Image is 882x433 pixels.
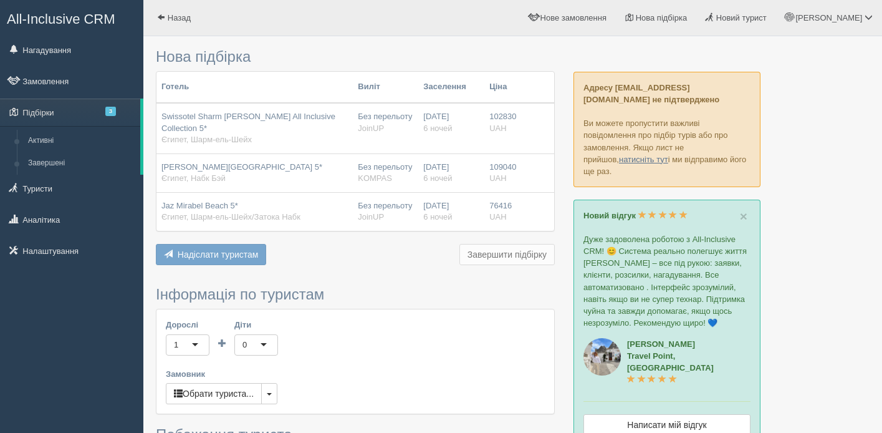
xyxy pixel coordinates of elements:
span: 109040 [489,162,516,172]
span: 6 ночей [423,124,452,133]
label: Діти [234,319,278,331]
span: JoinUP [358,124,384,133]
label: Замовник [166,368,545,380]
p: Дуже задоволена роботою з All-Inclusive CRM! 😊 Система реально полегшує життя [PERSON_NAME] – все... [583,233,750,329]
span: Назад [168,13,191,22]
button: Надіслати туристам [156,244,266,265]
button: Обрати туриста... [166,383,262,404]
div: 0 [242,339,247,351]
th: Виліт [353,72,418,103]
a: Новий відгук [583,211,688,220]
span: Jaz Mirabel Beach 5* [161,201,238,210]
th: Заселення [418,72,484,103]
span: Надіслати туристам [178,250,259,260]
div: Без перельоту [358,200,413,223]
span: 6 ночей [423,212,452,221]
div: [DATE] [423,162,479,185]
b: Адресу [EMAIL_ADDRESS][DOMAIN_NAME] не підтверджено [583,83,719,104]
a: Завершені [22,152,140,175]
span: UAH [489,124,506,133]
span: 3 [105,107,116,116]
p: Ви можете пропустити важливі повідомлення про підбір турів або про замовлення. Якщо лист не прийш... [573,72,760,187]
button: Завершити підбірку [459,244,555,265]
a: [PERSON_NAME]Travel Point, [GEOGRAPHIC_DATA] [627,339,714,384]
label: Дорослі [166,319,209,331]
h3: Нова підбірка [156,49,555,65]
span: UAH [489,212,506,221]
button: Close [740,210,747,223]
a: натисніть тут [619,155,668,164]
h3: Інформація по туристам [156,286,555,303]
span: Нова підбірка [636,13,688,22]
a: Активні [22,130,140,152]
span: All-Inclusive CRM [7,11,115,27]
a: All-Inclusive CRM [1,1,143,35]
span: 6 ночей [423,173,452,183]
th: Готель [156,72,353,103]
span: [PERSON_NAME][GEOGRAPHIC_DATA] 5* [161,162,322,172]
span: × [740,209,747,223]
div: [DATE] [423,111,479,134]
div: 1 [174,339,178,351]
span: JoinUP [358,212,384,221]
span: 102830 [489,112,516,121]
span: Swissotel Sharm [PERSON_NAME] All Inclusive Collection 5* [161,112,335,133]
div: Без перельоту [358,162,413,185]
span: [PERSON_NAME] [795,13,862,22]
th: Ціна [484,72,521,103]
div: Без перельоту [358,111,413,134]
span: Нове замовлення [540,13,606,22]
div: [DATE] [423,200,479,223]
span: Єгипет, Шарм-ель-Шейх [161,135,252,144]
span: Єгипет, Набк Бэй [161,173,226,183]
span: 76416 [489,201,512,210]
span: UAH [489,173,506,183]
span: Єгипет, Шарм-ель-Шейх/Затока Набк [161,212,300,221]
span: Новий турист [716,13,767,22]
span: KOMPAS [358,173,392,183]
